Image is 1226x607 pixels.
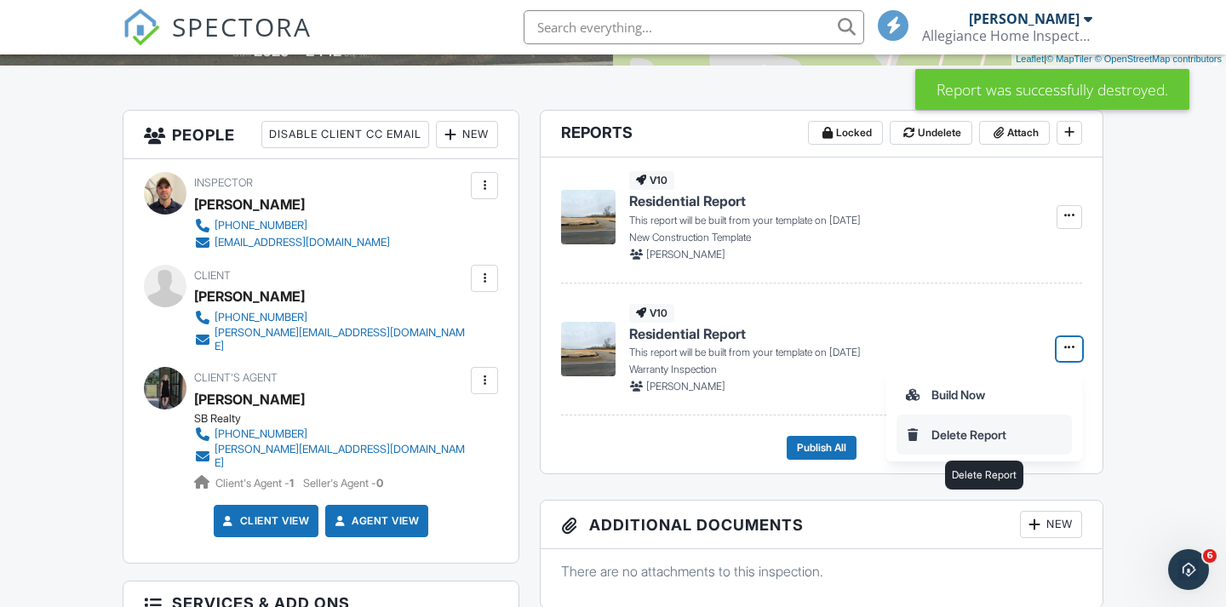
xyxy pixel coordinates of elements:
[215,236,390,249] div: [EMAIL_ADDRESS][DOMAIN_NAME]
[194,269,231,282] span: Client
[1020,511,1082,538] div: New
[215,326,467,353] div: [PERSON_NAME][EMAIL_ADDRESS][DOMAIN_NAME]
[194,234,390,251] a: [EMAIL_ADDRESS][DOMAIN_NAME]
[215,443,467,470] div: [PERSON_NAME][EMAIL_ADDRESS][DOMAIN_NAME]
[261,121,429,148] div: Disable Client CC Email
[922,27,1092,44] div: Allegiance Home Inspections
[194,426,467,443] a: [PHONE_NUMBER]
[194,192,305,217] div: [PERSON_NAME]
[172,9,312,44] span: SPECTORA
[194,326,467,353] a: [PERSON_NAME][EMAIL_ADDRESS][DOMAIN_NAME]
[123,111,518,159] h3: People
[436,121,498,148] div: New
[561,562,1082,581] p: There are no attachments to this inspection.
[1011,52,1226,66] div: |
[215,427,307,441] div: [PHONE_NUMBER]
[1168,549,1209,590] iframe: Intercom live chat
[1203,549,1217,563] span: 6
[524,10,864,44] input: Search everything...
[194,176,253,189] span: Inspector
[541,501,1103,549] h3: Additional Documents
[194,443,467,470] a: [PERSON_NAME][EMAIL_ADDRESS][DOMAIN_NAME]
[194,309,467,326] a: [PHONE_NUMBER]
[306,42,341,60] div: 2442
[220,513,310,530] a: Client View
[194,371,278,384] span: Client's Agent
[303,477,383,490] span: Seller's Agent -
[915,69,1189,110] div: Report was successfully destroyed.
[331,513,419,530] a: Agent View
[123,23,312,59] a: SPECTORA
[194,217,390,234] a: [PHONE_NUMBER]
[215,477,296,490] span: Client's Agent -
[289,477,294,490] strong: 1
[344,46,368,59] span: sq. ft.
[969,10,1080,27] div: [PERSON_NAME]
[1046,54,1092,64] a: © MapTiler
[376,477,383,490] strong: 0
[123,9,160,46] img: The Best Home Inspection Software - Spectora
[1016,54,1044,64] a: Leaflet
[194,283,305,309] div: [PERSON_NAME]
[215,311,307,324] div: [PHONE_NUMBER]
[1095,54,1222,64] a: © OpenStreetMap contributors
[215,219,307,232] div: [PHONE_NUMBER]
[194,387,305,412] a: [PERSON_NAME]
[194,412,480,426] div: SB Realty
